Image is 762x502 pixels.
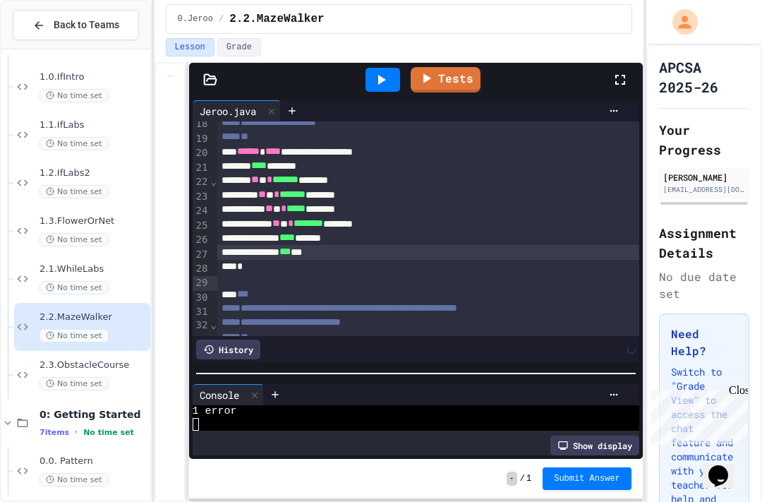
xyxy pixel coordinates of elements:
div: Chat with us now!Close [6,6,97,90]
button: Back to Teams [13,10,139,40]
div: 25 [193,219,210,233]
span: No time set [40,89,109,102]
div: 27 [193,248,210,262]
div: No due date set [659,268,749,302]
div: 29 [193,276,210,290]
span: Fold line [210,176,217,187]
div: 18 [193,117,210,131]
span: No time set [40,281,109,294]
span: 1.0.IfIntro [40,71,147,83]
span: No time set [83,428,134,437]
iframe: chat widget [645,384,748,444]
span: No time set [40,233,109,246]
span: Submit Answer [554,473,620,484]
div: Console [193,388,246,402]
div: Jeroo.java [193,100,281,121]
span: 2.3.ObstacleCourse [40,359,147,371]
div: 21 [193,161,210,175]
iframe: chat widget [703,446,748,488]
h1: APCSA 2025-26 [659,57,749,97]
span: 2.1.WhileLabs [40,263,147,275]
span: No time set [40,377,109,390]
span: 1.3.FlowerOrNet [40,215,147,227]
button: Grade [217,38,261,56]
h2: Assignment Details [659,223,749,263]
span: 1 [526,473,531,484]
span: 2.2.MazeWalker [40,311,147,323]
span: / [219,13,224,25]
div: History [196,340,260,359]
span: 0: Getting Started [40,408,147,421]
div: 24 [193,204,210,218]
span: • [75,426,78,438]
div: 19 [193,132,210,146]
a: Tests [411,67,480,92]
span: 7 items [40,428,69,437]
span: 1.2.IfLabs2 [40,167,147,179]
button: Submit Answer [543,467,631,490]
span: 0.Jeroo [178,13,213,25]
span: No time set [40,329,109,342]
span: 0.0. Pattern [40,455,147,467]
span: 2.2.MazeWalker [229,11,324,28]
span: No time set [40,473,109,486]
span: No time set [40,137,109,150]
div: Jeroo.java [193,104,263,119]
button: Lesson [166,38,214,56]
div: 22 [193,175,210,189]
div: My Account [658,6,701,38]
div: 20 [193,146,210,160]
div: Show display [550,436,639,455]
div: 26 [193,233,210,247]
div: 23 [193,190,210,204]
span: Fold line [210,319,217,330]
div: [PERSON_NAME] [663,171,745,184]
span: No time set [40,185,109,198]
span: - [507,472,517,486]
span: / [520,473,525,484]
div: 30 [193,291,210,305]
span: Back to Teams [54,18,119,32]
h2: Your Progress [659,120,749,160]
div: 31 [193,305,210,319]
span: 1 error [193,405,237,418]
div: 28 [193,262,210,276]
div: [EMAIL_ADDRESS][DOMAIN_NAME] [663,184,745,195]
div: 32 [193,318,210,333]
div: Console [193,384,264,405]
h3: Need Help? [671,325,737,359]
span: 1.1.IfLabs [40,119,147,131]
div: 33 [193,333,210,347]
